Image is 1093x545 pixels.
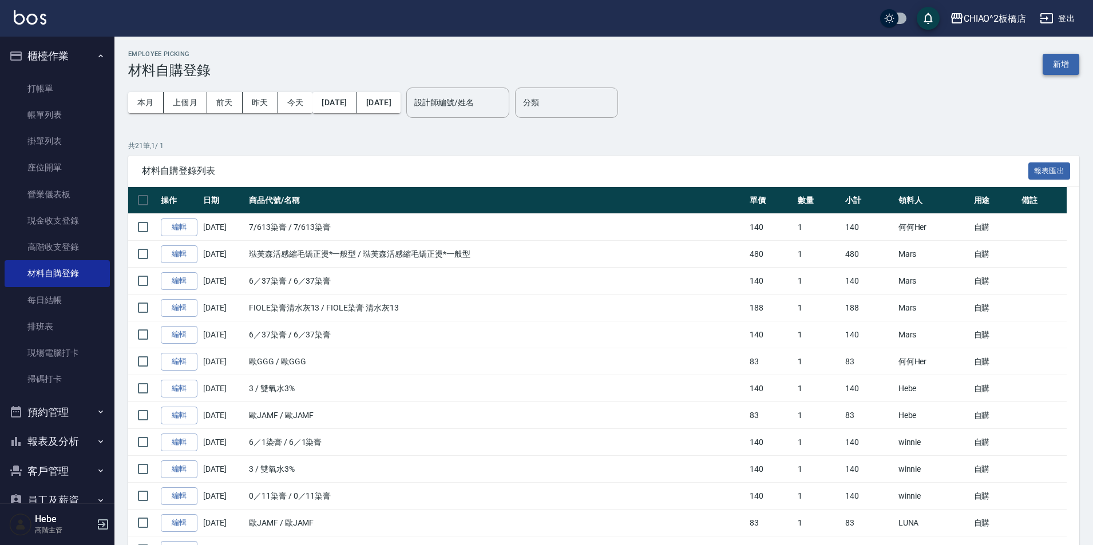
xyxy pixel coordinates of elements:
button: 預約管理 [5,397,110,427]
button: [DATE] [312,92,357,113]
td: winnie [896,456,971,483]
td: 0／11染膏 / 0／11染膏 [246,483,747,510]
td: 140 [747,483,795,510]
td: 何何Her [896,348,971,375]
td: [DATE] [200,214,246,241]
a: 編輯 [161,487,197,505]
a: 編輯 [161,380,197,397]
td: 1 [795,510,843,536]
td: Hebe [896,402,971,429]
td: 自購 [971,429,1019,456]
a: 編輯 [161,272,197,290]
td: 140 [842,483,895,510]
h5: Hebe [35,514,93,525]
a: 每日結帳 [5,287,110,313]
a: 打帳單 [5,75,110,102]
td: [DATE] [200,321,246,348]
td: 自購 [971,241,1019,268]
a: 現金收支登錄 [5,208,110,234]
td: 琺芙森活感縮毛矯正燙*一般型 / 琺芙森活感縮毛矯正燙*一般型 [246,241,747,268]
td: [DATE] [200,402,246,429]
td: 3 / 雙氧水3% [246,456,747,483]
button: 櫃檯作業 [5,41,110,71]
td: [DATE] [200,483,246,510]
td: 83 [842,402,895,429]
a: 掃碼打卡 [5,366,110,392]
td: [DATE] [200,375,246,402]
th: 用途 [971,187,1019,214]
td: 自購 [971,375,1019,402]
a: 帳單列表 [5,102,110,128]
th: 小計 [842,187,895,214]
td: 188 [747,295,795,321]
button: 報表匯出 [1028,162,1071,180]
td: 140 [842,429,895,456]
td: 自購 [971,510,1019,536]
td: Mars [896,321,971,348]
td: 140 [747,214,795,241]
a: 排班表 [5,313,110,340]
td: 6／37染膏 / 6／37染膏 [246,268,747,295]
button: 前天 [207,92,243,113]
td: 83 [842,510,895,536]
button: 客戶管理 [5,456,110,486]
td: 140 [842,456,895,483]
td: 1 [795,483,843,510]
td: [DATE] [200,241,246,268]
th: 日期 [200,187,246,214]
th: 領料人 [896,187,971,214]
td: 140 [842,375,895,402]
a: 掛單列表 [5,128,110,154]
td: [DATE] [200,510,246,536]
button: 今天 [278,92,313,113]
a: 編輯 [161,460,197,478]
td: 自購 [971,348,1019,375]
td: 歐JAMF / 歐JAMF [246,402,747,429]
th: 操作 [158,187,200,214]
td: 1 [795,348,843,375]
a: 高階收支登錄 [5,234,110,260]
a: 編輯 [161,218,197,236]
a: 新增 [1043,58,1079,69]
td: 何何Her [896,214,971,241]
td: 140 [747,321,795,348]
td: 自購 [971,214,1019,241]
button: 本月 [128,92,164,113]
td: 歐JAMF / 歐JAMF [246,510,747,536]
button: 新增 [1043,54,1079,75]
td: [DATE] [200,295,246,321]
h2: Employee Picking [128,50,211,58]
td: 140 [747,268,795,295]
td: 83 [747,348,795,375]
a: 編輯 [161,326,197,344]
button: 登出 [1035,8,1079,29]
th: 商品代號/名稱 [246,187,747,214]
td: 188 [842,295,895,321]
td: 3 / 雙氧水3% [246,375,747,402]
button: [DATE] [357,92,401,113]
td: Mars [896,268,971,295]
td: 140 [842,214,895,241]
button: save [917,7,940,30]
h3: 材料自購登錄 [128,62,211,78]
td: 自購 [971,456,1019,483]
td: 1 [795,402,843,429]
a: 編輯 [161,433,197,451]
td: 1 [795,321,843,348]
td: 83 [747,510,795,536]
button: CHIAO^2板橋店 [945,7,1031,30]
td: [DATE] [200,348,246,375]
img: Logo [14,10,46,25]
td: winnie [896,483,971,510]
td: 7/613染膏 / 7/613染膏 [246,214,747,241]
td: Mars [896,295,971,321]
td: [DATE] [200,268,246,295]
td: [DATE] [200,429,246,456]
img: Person [9,513,32,536]
td: 140 [747,429,795,456]
td: FIOLE染膏清水灰13 / FIOLE染膏 清水灰13 [246,295,747,321]
td: Mars [896,241,971,268]
td: 83 [842,348,895,375]
td: 140 [747,375,795,402]
button: 員工及薪資 [5,486,110,515]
